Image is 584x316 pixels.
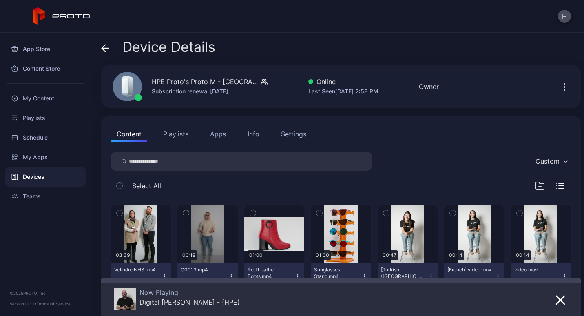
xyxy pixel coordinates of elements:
button: Content [111,126,147,142]
span: Select All [132,181,161,191]
a: Devices [5,167,86,187]
div: Custom [535,157,560,165]
a: My Content [5,89,86,108]
a: App Store [5,39,86,59]
button: Custom [531,152,571,171]
button: H [558,10,571,23]
a: Playlists [5,108,86,128]
div: [French] video.mov [447,267,492,273]
span: Version 1.13.1 • [10,301,37,306]
span: Device Details [122,39,215,55]
a: Content Store [5,59,86,78]
button: Velindre NHS.mp4[DATE] [111,263,171,290]
a: Schedule [5,128,86,147]
div: Last Seen [DATE] 2:58 PM [308,87,378,96]
button: Apps [204,126,232,142]
a: Terms Of Service [37,301,71,306]
button: [Turkish ([GEOGRAPHIC_DATA])] video(2).mov[DATE] [378,263,438,290]
button: Settings [275,126,312,142]
div: Digital Daniel - (HPE) [139,298,240,306]
div: video.mov [514,267,559,273]
div: HPE Proto's Proto M - [GEOGRAPHIC_DATA] [152,77,258,87]
div: Owner [419,82,439,91]
div: Info [248,129,259,139]
div: [Turkish (Türkiye)] video(2).mov [381,267,426,280]
div: © 2025 PROTO, Inc. [10,290,81,296]
div: Sunglasses Stand.mp4 [314,267,359,280]
button: [French] video.mov[DATE] [444,263,504,290]
div: C0013.mp4 [181,267,226,273]
button: video.mov[DATE] [511,263,571,290]
div: Now Playing [139,288,240,296]
button: Sunglasses Stand.mp4[DATE] [311,263,371,290]
div: Settings [281,129,306,139]
div: Subscription renewal [DATE] [152,87,268,96]
div: Online [308,77,378,87]
a: My Apps [5,147,86,167]
a: Teams [5,187,86,206]
button: C0013.mp4[DATE] [177,263,237,290]
button: Red Leather Boots.mp4[DATE] [244,263,304,290]
button: Playlists [157,126,194,142]
div: Red Leather Boots.mp4 [248,267,292,280]
div: Velindre NHS.mp4 [114,267,159,273]
button: Info [242,126,265,142]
